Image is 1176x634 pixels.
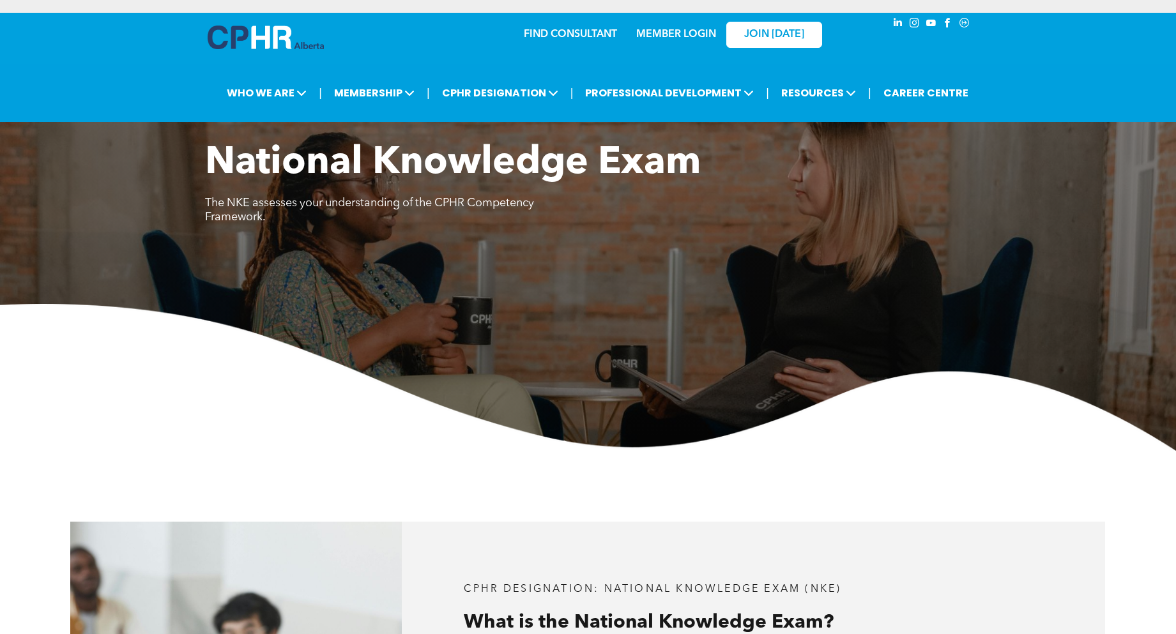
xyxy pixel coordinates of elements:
span: WHO WE ARE [223,81,310,105]
span: MEMBERSHIP [330,81,418,105]
a: facebook [941,16,955,33]
a: CAREER CENTRE [880,81,972,105]
a: MEMBER LOGIN [636,29,716,40]
span: PROFESSIONAL DEVELOPMENT [581,81,758,105]
span: CPHR DESIGNATION [438,81,562,105]
span: National Knowledge Exam [205,144,701,183]
a: JOIN [DATE] [726,22,822,48]
a: instagram [908,16,922,33]
span: What is the National Knowledge Exam? [464,613,834,632]
span: RESOURCES [777,81,860,105]
span: JOIN [DATE] [744,29,804,41]
span: CPHR DESIGNATION: National Knowledge Exam (NKE) [464,584,841,594]
li: | [319,80,322,106]
li: | [868,80,871,106]
a: FIND CONSULTANT [524,29,617,40]
img: A blue and white logo for cp alberta [208,26,324,49]
span: The NKE assesses your understanding of the CPHR Competency Framework. [205,197,534,223]
a: linkedin [891,16,905,33]
li: | [427,80,430,106]
li: | [570,80,574,106]
a: youtube [924,16,938,33]
a: Social network [958,16,972,33]
li: | [766,80,769,106]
